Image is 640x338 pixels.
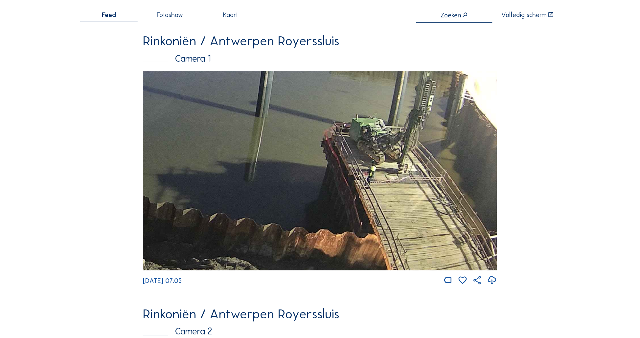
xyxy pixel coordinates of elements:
[143,34,497,48] div: Rinkoniën / Antwerpen Royerssluis
[502,11,547,18] div: Volledig scherm
[143,54,497,63] div: Camera 1
[143,277,182,285] span: [DATE] 07:05
[143,71,497,270] img: Image
[102,11,116,18] span: Feed
[223,11,238,18] span: Kaart
[143,308,497,321] div: Rinkoniën / Antwerpen Royerssluis
[143,327,497,336] div: Camera 2
[157,11,183,18] span: Fotoshow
